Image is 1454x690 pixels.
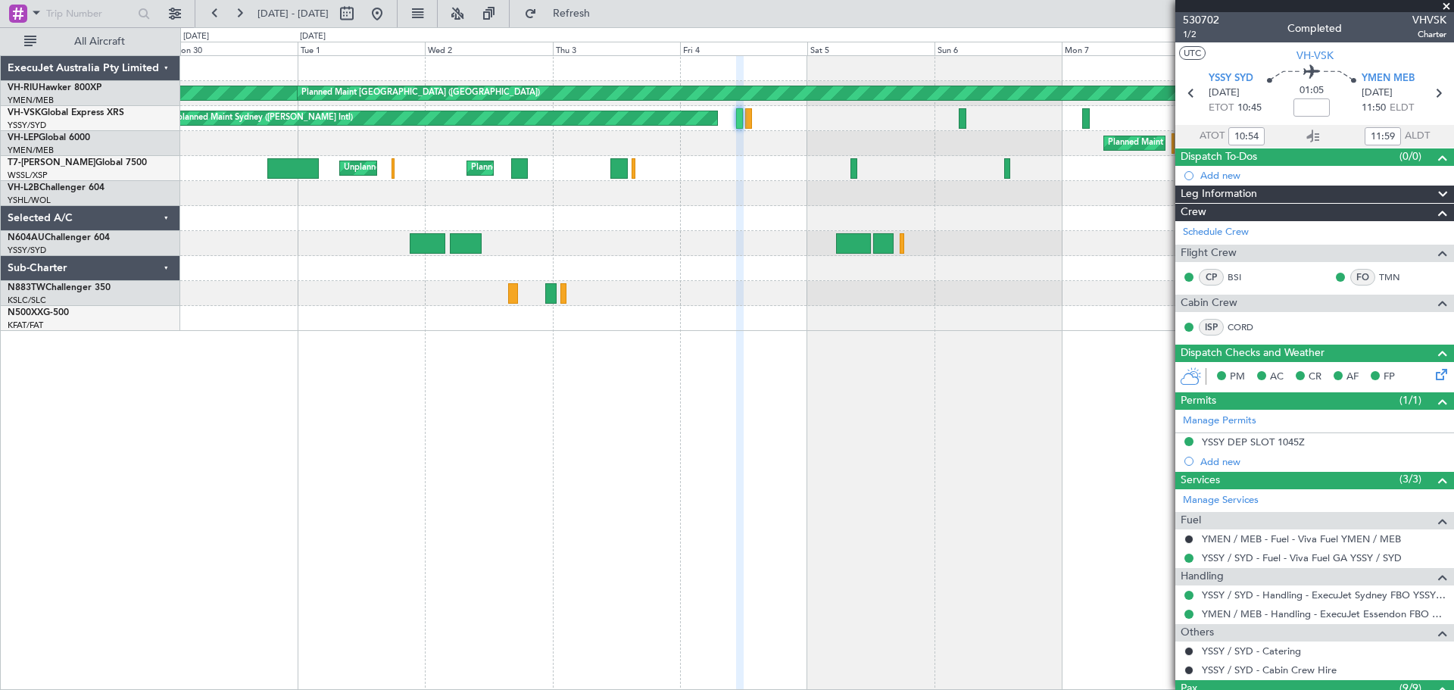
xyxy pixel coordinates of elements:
[170,42,298,55] div: Mon 30
[1181,472,1220,489] span: Services
[1399,471,1421,487] span: (3/3)
[1181,295,1237,312] span: Cabin Crew
[425,42,552,55] div: Wed 2
[1183,414,1256,429] a: Manage Permits
[1181,345,1325,362] span: Dispatch Checks and Weather
[8,283,111,292] a: N883TWChallenger 350
[8,295,46,306] a: KSLC/SLC
[1350,269,1375,286] div: FO
[257,7,329,20] span: [DATE] - [DATE]
[46,2,133,25] input: Trip Number
[8,158,147,167] a: T7-[PERSON_NAME]Global 7500
[1405,129,1430,144] span: ALDT
[1202,663,1337,676] a: YSSY / SYD - Cabin Crew Hire
[1181,512,1201,529] span: Fuel
[183,30,209,43] div: [DATE]
[301,82,540,105] div: Planned Maint [GEOGRAPHIC_DATA] ([GEOGRAPHIC_DATA])
[1399,392,1421,408] span: (1/1)
[17,30,164,54] button: All Aircraft
[8,183,105,192] a: VH-L2BChallenger 604
[1181,245,1237,262] span: Flight Crew
[1209,71,1253,86] span: YSSY SYD
[1362,101,1386,116] span: 11:50
[553,42,680,55] div: Thu 3
[39,36,160,47] span: All Aircraft
[1287,20,1342,36] div: Completed
[1300,83,1324,98] span: 01:05
[1384,370,1395,385] span: FP
[1181,204,1206,221] span: Crew
[1202,645,1301,657] a: YSSY / SYD - Catering
[1270,370,1284,385] span: AC
[1412,12,1446,28] span: VHVSK
[1228,270,1262,284] a: BSI
[1183,225,1249,240] a: Schedule Crew
[1362,86,1393,101] span: [DATE]
[344,157,499,180] div: Unplanned Maint [GEOGRAPHIC_DATA]
[8,233,45,242] span: N604AU
[807,42,934,55] div: Sat 5
[1108,132,1203,155] div: Planned Maint Camarillo
[540,8,604,19] span: Refresh
[934,42,1062,55] div: Sun 6
[1228,320,1262,334] a: CORD
[8,320,43,331] a: KFAT/FAT
[8,183,39,192] span: VH-L2B
[8,83,101,92] a: VH-RIUHawker 800XP
[1181,186,1257,203] span: Leg Information
[1183,12,1219,28] span: 530702
[8,108,124,117] a: VH-VSKGlobal Express XRS
[1365,127,1401,145] input: --:--
[8,133,90,142] a: VH-LEPGlobal 6000
[8,308,43,317] span: N500XX
[1399,148,1421,164] span: (0/0)
[1179,46,1206,60] button: UTC
[8,233,110,242] a: N604AUChallenger 604
[1309,370,1321,385] span: CR
[1181,392,1216,410] span: Permits
[1183,493,1259,508] a: Manage Services
[167,107,353,130] div: Unplanned Maint Sydney ([PERSON_NAME] Intl)
[8,170,48,181] a: WSSL/XSP
[1199,319,1224,336] div: ISP
[1362,71,1415,86] span: YMEN MEB
[300,30,326,43] div: [DATE]
[8,308,69,317] a: N500XXG-500
[1062,42,1189,55] div: Mon 7
[1412,28,1446,41] span: Charter
[1202,436,1305,448] div: YSSY DEP SLOT 1045Z
[1181,148,1257,166] span: Dispatch To-Dos
[1346,370,1359,385] span: AF
[8,283,45,292] span: N883TW
[1202,589,1446,601] a: YSSY / SYD - Handling - ExecuJet Sydney FBO YSSY / SYD
[1181,624,1214,642] span: Others
[1202,551,1402,564] a: YSSY / SYD - Fuel - Viva Fuel GA YSSY / SYD
[298,42,425,55] div: Tue 1
[8,145,54,156] a: YMEN/MEB
[8,83,39,92] span: VH-RIU
[1390,101,1414,116] span: ELDT
[1199,269,1224,286] div: CP
[8,133,39,142] span: VH-LEP
[1296,48,1334,64] span: VH-VSK
[8,158,95,167] span: T7-[PERSON_NAME]
[1200,455,1446,468] div: Add new
[8,120,46,131] a: YSSY/SYD
[8,195,51,206] a: YSHL/WOL
[8,245,46,256] a: YSSY/SYD
[517,2,608,26] button: Refresh
[1202,607,1446,620] a: YMEN / MEB - Handling - ExecuJet Essendon FBO YMEN / MEB
[680,42,807,55] div: Fri 4
[1379,270,1413,284] a: TMN
[1230,370,1245,385] span: PM
[1202,532,1401,545] a: YMEN / MEB - Fuel - Viva Fuel YMEN / MEB
[8,108,41,117] span: VH-VSK
[1183,28,1219,41] span: 1/2
[1200,169,1446,182] div: Add new
[1181,568,1224,585] span: Handling
[471,157,710,180] div: Planned Maint [GEOGRAPHIC_DATA] ([GEOGRAPHIC_DATA])
[8,95,54,106] a: YMEN/MEB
